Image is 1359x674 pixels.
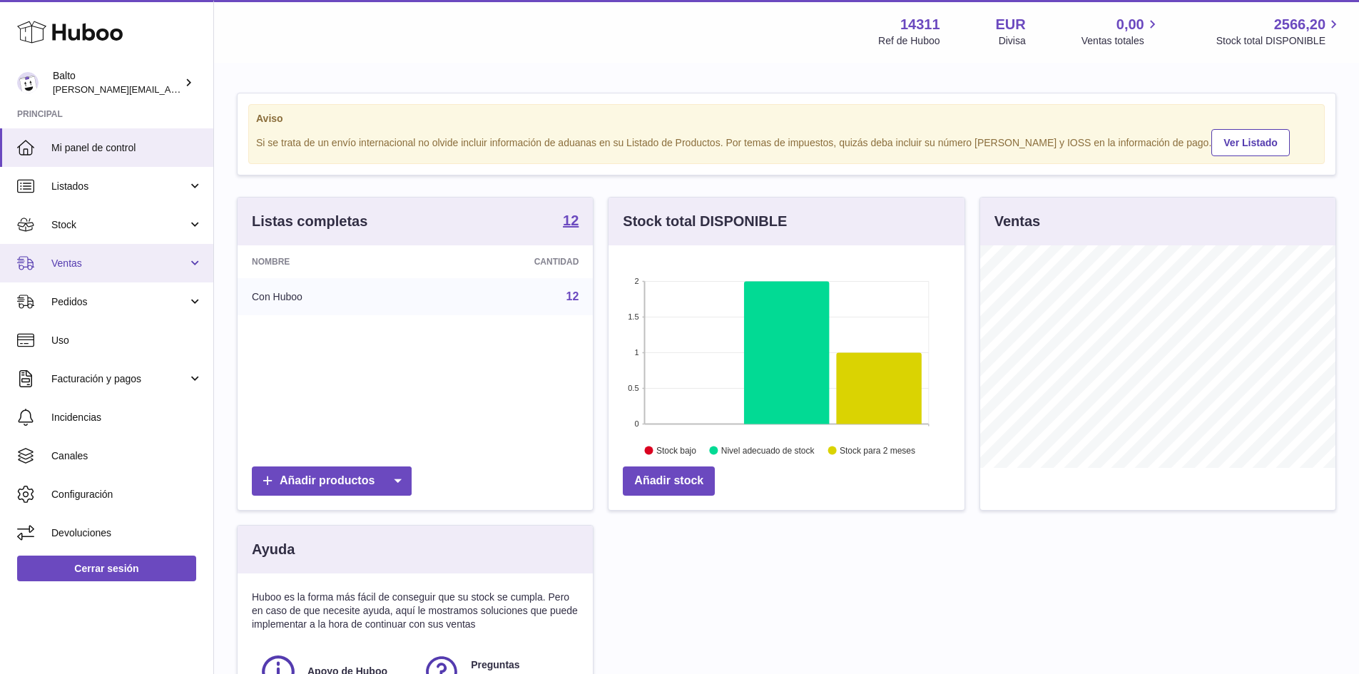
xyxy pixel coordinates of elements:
[623,466,715,496] a: Añadir stock
[17,72,39,93] img: laura@balto.es
[238,278,422,315] td: Con Huboo
[252,591,579,631] p: Huboo es la forma más fácil de conseguir que su stock se cumpla. Pero en caso de que necesite ayu...
[51,449,203,463] span: Canales
[840,446,915,456] text: Stock para 2 meses
[656,446,696,456] text: Stock bajo
[563,213,579,228] strong: 12
[51,488,203,501] span: Configuración
[1116,15,1144,34] span: 0,00
[628,384,639,392] text: 0.5
[51,526,203,540] span: Devoluciones
[256,127,1317,156] div: Si se trata de un envío internacional no olvide incluir información de aduanas en su Listado de P...
[635,419,639,428] text: 0
[635,348,639,357] text: 1
[51,334,203,347] span: Uso
[238,245,422,278] th: Nombre
[635,277,639,285] text: 2
[1274,15,1325,34] span: 2566,20
[1216,34,1342,48] span: Stock total DISPONIBLE
[51,295,188,309] span: Pedidos
[252,212,367,231] h3: Listas completas
[51,218,188,232] span: Stock
[900,15,940,34] strong: 14311
[17,556,196,581] a: Cerrar sesión
[252,466,412,496] a: Añadir productos
[51,141,203,155] span: Mi panel de control
[566,290,579,302] a: 12
[51,411,203,424] span: Incidencias
[252,540,295,559] h3: Ayuda
[53,83,286,95] span: [PERSON_NAME][EMAIL_ADDRESS][DOMAIN_NAME]
[623,212,787,231] h3: Stock total DISPONIBLE
[878,34,940,48] div: Ref de Huboo
[628,312,639,321] text: 1.5
[256,112,1317,126] strong: Aviso
[422,245,594,278] th: Cantidad
[994,212,1040,231] h3: Ventas
[1211,129,1289,156] a: Ver Listado
[1081,34,1161,48] span: Ventas totales
[999,34,1026,48] div: Divisa
[1081,15,1161,48] a: 0,00 Ventas totales
[1216,15,1342,48] a: 2566,20 Stock total DISPONIBLE
[51,180,188,193] span: Listados
[996,15,1026,34] strong: EUR
[563,213,579,230] a: 12
[53,69,181,96] div: Balto
[721,446,815,456] text: Nivel adecuado de stock
[51,372,188,386] span: Facturación y pagos
[51,257,188,270] span: Ventas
